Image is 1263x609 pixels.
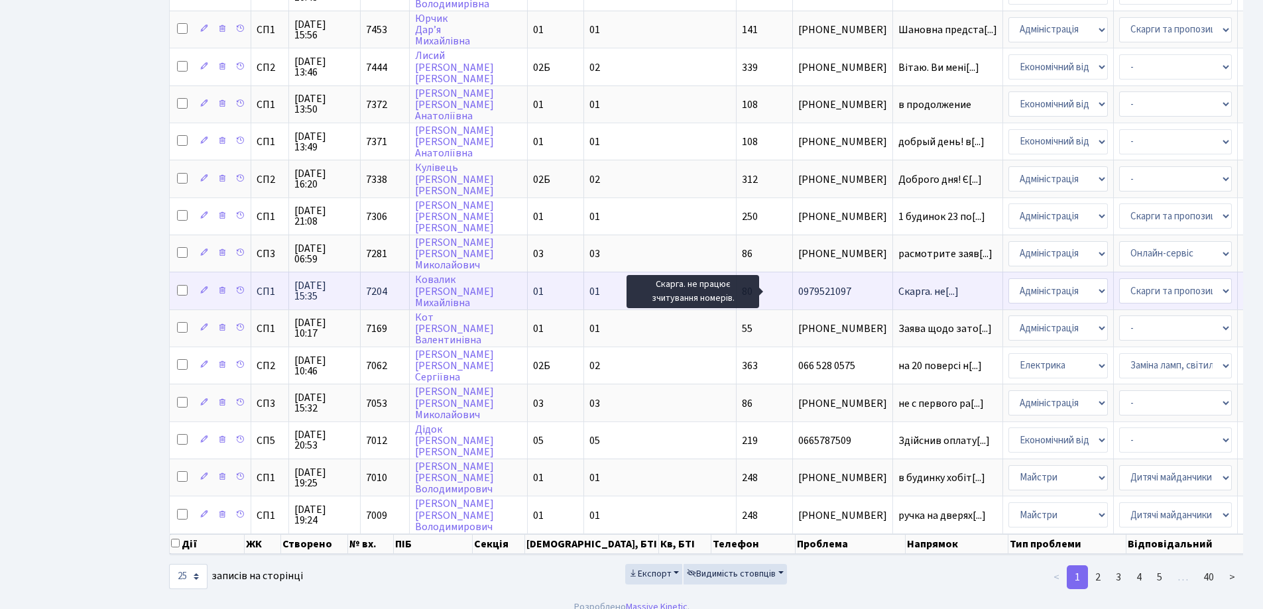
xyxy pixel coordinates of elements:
[798,25,887,35] span: [PHONE_NUMBER]
[898,99,997,110] span: в продолжение
[294,355,355,376] span: [DATE] 10:46
[415,198,494,235] a: [PERSON_NAME][PERSON_NAME][PERSON_NAME]
[366,396,387,411] span: 7053
[533,359,550,373] span: 02Б
[589,97,600,112] span: 01
[169,564,303,589] label: записів на сторінці
[257,472,283,483] span: СП1
[898,396,984,411] span: не с первого ра[...]
[294,504,355,526] span: [DATE] 19:24
[742,321,752,336] span: 55
[533,23,544,37] span: 01
[366,97,387,112] span: 7372
[415,161,494,198] a: Кулівець[PERSON_NAME][PERSON_NAME]
[659,534,711,554] th: Кв, БТІ
[294,168,355,190] span: [DATE] 16:20
[169,564,208,589] select: записів на сторінці
[1128,565,1150,589] a: 4
[687,567,776,581] span: Видимість стовпців
[898,359,982,373] span: на 20 поверсі н[...]
[742,359,758,373] span: 363
[798,286,887,297] span: 0979521097
[898,471,985,485] span: в будинку хобіт[...]
[1195,565,1222,589] a: 40
[415,273,494,310] a: Ковалик[PERSON_NAME]Михайлівна
[589,508,600,523] span: 01
[257,211,283,222] span: СП1
[415,235,494,272] a: [PERSON_NAME][PERSON_NAME]Миколайович
[257,510,283,521] span: СП1
[533,135,544,149] span: 01
[533,60,550,75] span: 02Б
[533,471,544,485] span: 01
[533,247,544,261] span: 03
[1108,565,1129,589] a: 3
[170,534,245,554] th: Дії
[281,534,347,554] th: Створено
[366,471,387,485] span: 7010
[294,56,355,78] span: [DATE] 13:46
[294,317,355,339] span: [DATE] 10:17
[589,471,600,485] span: 01
[684,564,787,584] button: Видимість стовпців
[294,205,355,227] span: [DATE] 21:08
[1087,565,1109,589] a: 2
[257,25,283,35] span: СП1
[257,174,283,185] span: СП2
[798,62,887,73] span: [PHONE_NUMBER]
[294,467,355,488] span: [DATE] 19:25
[415,49,494,86] a: Лисий[PERSON_NAME][PERSON_NAME]
[589,359,600,373] span: 02
[589,321,600,336] span: 01
[589,209,600,224] span: 01
[533,209,544,224] span: 01
[366,60,387,75] span: 7444
[533,97,544,112] span: 01
[589,433,600,448] span: 05
[742,135,758,149] span: 108
[1008,534,1126,554] th: Тип проблеми
[245,534,281,554] th: ЖК
[533,172,550,187] span: 02Б
[742,508,758,523] span: 248
[898,172,982,187] span: Доброго дня! Є[...]
[742,433,758,448] span: 219
[898,23,997,37] span: Шановна предста[...]
[1149,565,1170,589] a: 5
[1126,534,1246,554] th: Відповідальний
[798,99,887,110] span: [PHONE_NUMBER]
[348,534,394,554] th: № вх.
[294,280,355,302] span: [DATE] 15:35
[366,508,387,523] span: 7009
[257,62,283,73] span: СП2
[589,396,600,411] span: 03
[294,93,355,115] span: [DATE] 13:50
[798,472,887,483] span: [PHONE_NUMBER]
[796,534,906,554] th: Проблема
[257,249,283,259] span: СП3
[898,209,985,224] span: 1 будинок 23 по[...]
[294,131,355,152] span: [DATE] 13:49
[798,137,887,147] span: [PHONE_NUMBER]
[798,360,887,371] span: 066 528 0575
[415,459,494,496] a: [PERSON_NAME][PERSON_NAME]Володимирович
[533,284,544,299] span: 01
[533,321,544,336] span: 01
[394,534,472,554] th: ПІБ
[589,247,600,261] span: 03
[589,135,600,149] span: 01
[415,310,494,347] a: Кот[PERSON_NAME]Валентинівна
[533,396,544,411] span: 03
[742,97,758,112] span: 108
[898,247,992,261] span: расмотрите заяв[...]
[257,323,283,334] span: СП1
[415,347,494,384] a: [PERSON_NAME][PERSON_NAME]Сергіївна
[1221,565,1243,589] a: >
[366,321,387,336] span: 7169
[257,360,283,371] span: СП2
[415,86,494,123] a: [PERSON_NAME][PERSON_NAME]Анатоліївна
[257,137,283,147] span: СП1
[898,60,979,75] span: Вітаю. Ви мені[...]
[415,497,494,534] a: [PERSON_NAME][PERSON_NAME]Володимирович
[366,284,387,299] span: 7204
